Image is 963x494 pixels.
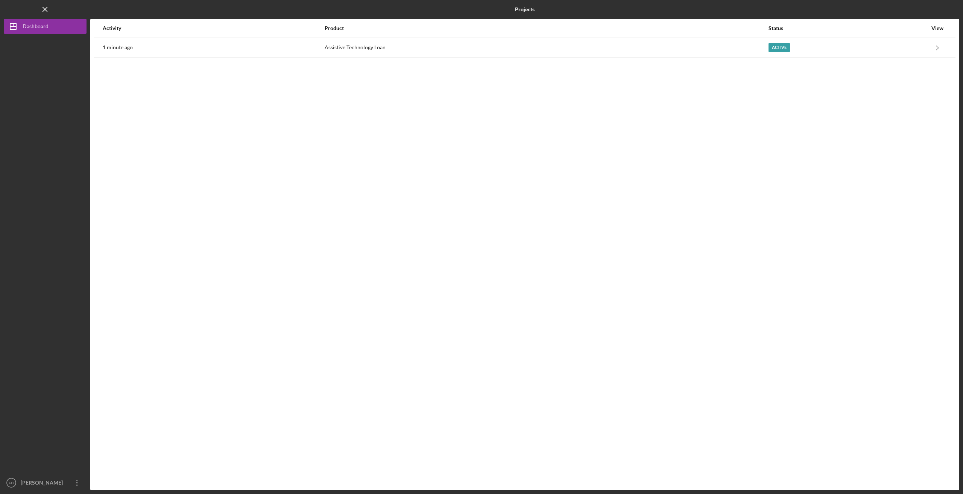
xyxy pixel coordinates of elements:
div: View [928,25,947,31]
text: FD [9,481,14,485]
button: Dashboard [4,19,87,34]
div: [PERSON_NAME] [19,475,68,492]
div: Assistive Technology Loan [325,38,768,57]
div: Dashboard [23,19,49,36]
time: 2025-09-12 18:49 [103,44,133,50]
div: Activity [103,25,324,31]
b: Projects [515,6,535,12]
div: Status [769,25,927,31]
button: FD[PERSON_NAME] [4,475,87,490]
div: Product [325,25,768,31]
div: Active [769,43,790,52]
